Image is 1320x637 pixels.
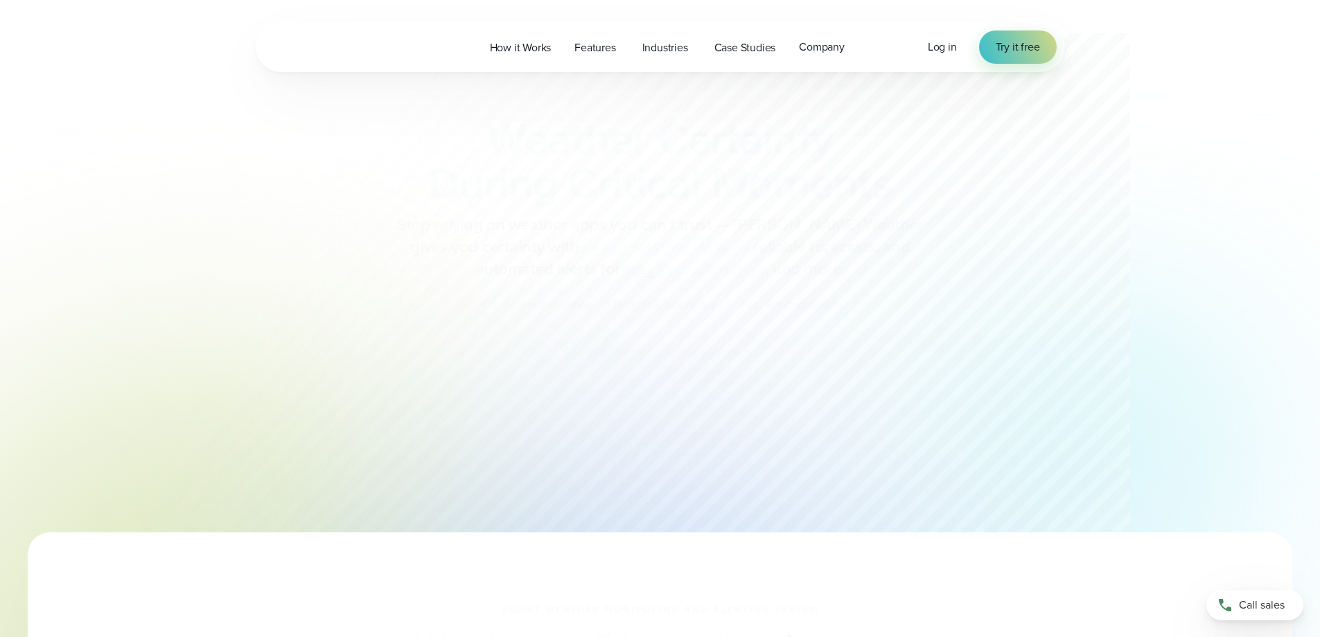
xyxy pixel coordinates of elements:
span: How it Works [490,40,552,56]
a: Call sales [1206,590,1303,620]
span: Industries [642,40,688,56]
a: Try it free [979,30,1057,64]
span: Features [574,40,615,56]
span: Company [799,39,845,55]
span: Case Studies [714,40,776,56]
a: Case Studies [703,33,788,62]
a: How it Works [478,33,563,62]
a: Log in [928,39,957,55]
span: Call sales [1239,597,1285,613]
span: Try it free [996,39,1040,55]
